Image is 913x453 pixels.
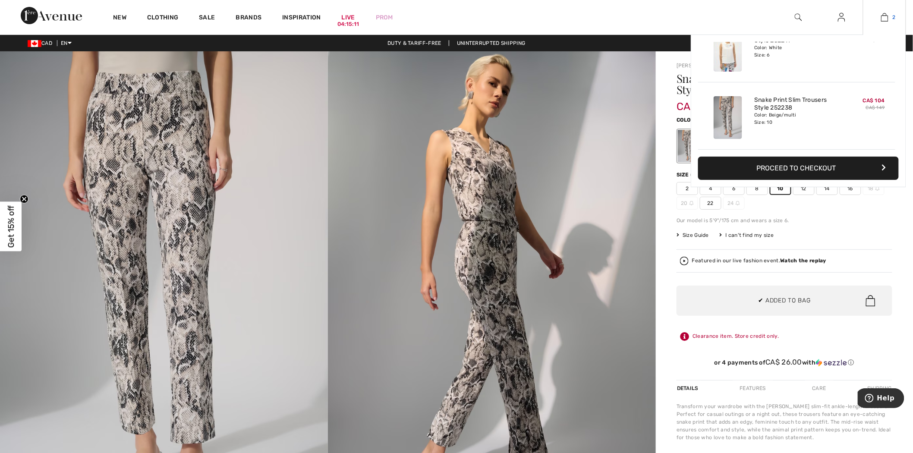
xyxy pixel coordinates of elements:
s: CA$ 175 [866,38,885,43]
span: Inspiration [282,14,321,23]
img: Snake Print Slim Trousers Style 252238 [714,96,742,139]
div: Shipping [866,381,892,396]
img: Sezzle [816,359,847,367]
span: Color: [677,117,697,123]
img: ring-m.svg [689,201,694,205]
img: search the website [795,12,802,22]
span: 14 [816,182,838,195]
span: 16 [840,182,861,195]
img: Textured Sleeveless Top Style 252211 [714,29,742,72]
span: 6 [723,182,745,195]
span: Size Guide [677,231,709,239]
span: CA$ 26.00 [766,358,803,366]
iframe: Opens a widget where you can find more information [858,388,904,410]
img: My Info [838,12,845,22]
div: 04:15:11 [337,20,359,28]
button: Close teaser [20,195,28,204]
span: 24 [723,197,745,210]
span: 20 [677,197,698,210]
div: or 4 payments of with [677,358,892,367]
a: Prom [376,13,393,22]
div: Clearance item. Store credit only. [677,329,892,344]
span: 8 [746,182,768,195]
a: Snake Print Slim Trousers Style 252238 [754,96,839,112]
a: [PERSON_NAME] [677,63,720,69]
span: CA$ 104 [863,98,885,104]
span: 10 [770,182,791,195]
button: ✔ Added to Bag [677,286,892,316]
strong: Watch the replay [781,258,827,264]
div: Size ([GEOGRAPHIC_DATA]/[GEOGRAPHIC_DATA]): [677,171,821,179]
div: Transform your wardrobe with the [PERSON_NAME] slim-fit ankle-length trousers. Perfect for casual... [677,403,892,441]
img: ring-m.svg [736,201,740,205]
s: CA$ 149 [866,105,885,110]
div: I can't find my size [719,231,774,239]
a: New [113,14,126,23]
span: 22 [700,197,721,210]
div: Featured in our live fashion event. [692,258,826,264]
img: My Bag [881,12,888,22]
span: CAD [28,40,56,46]
span: EN [61,40,72,46]
h1: Snake Print Slim Trousers Style 252238 [677,73,856,95]
div: Color: White Size: 6 [754,44,839,58]
img: ring-m.svg [875,186,880,191]
span: 2 [893,13,896,21]
img: 1ère Avenue [21,7,82,24]
div: Our model is 5'9"/175 cm and wears a size 6. [677,217,892,224]
div: or 4 payments ofCA$ 26.00withSezzle Click to learn more about Sezzle [677,358,892,370]
a: Sign In [831,12,852,23]
div: Care [805,381,834,396]
a: Clothing [147,14,178,23]
img: Watch the replay [680,257,689,265]
span: 2 [677,182,698,195]
span: 12 [793,182,815,195]
span: 18 [863,182,885,195]
span: ✔ Added to Bag [758,296,811,305]
a: 2 [863,12,906,22]
div: Beige/multi [678,130,700,162]
button: Proceed to Checkout [698,157,899,180]
a: Brands [236,14,262,23]
span: CA$ 104 [677,92,718,113]
div: Details [677,381,701,396]
div: Features [733,381,773,396]
span: Get 15% off [6,205,16,248]
a: Live04:15:11 [342,13,355,22]
div: Color: Beige/multi Size: 10 [754,112,839,126]
img: Canadian Dollar [28,40,41,47]
img: Bag.svg [866,295,875,306]
span: 4 [700,182,721,195]
a: Sale [199,14,215,23]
